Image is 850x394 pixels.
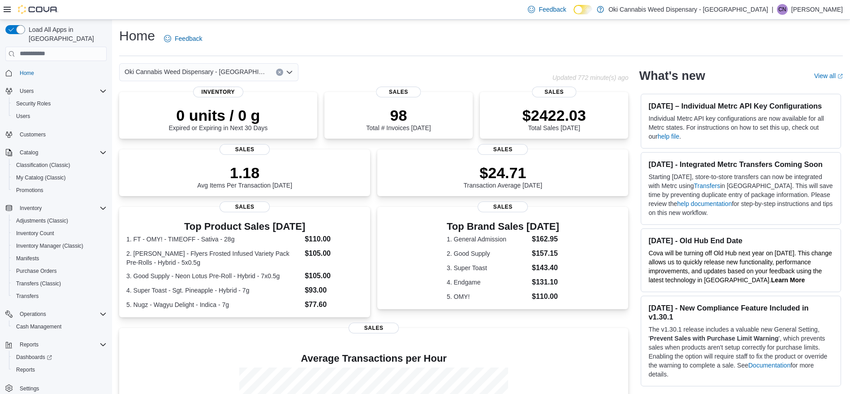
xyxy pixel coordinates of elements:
span: Catalog [20,149,38,156]
p: 98 [366,106,431,124]
a: Inventory Manager (Classic) [13,241,87,251]
dt: 4. Endgame [447,278,528,287]
span: Manifests [13,253,107,264]
span: Reports [16,366,35,373]
span: Transfers (Classic) [13,278,107,289]
h3: [DATE] - New Compliance Feature Included in v1.30.1 [648,303,833,321]
a: Reports [13,364,39,375]
span: Inventory Manager (Classic) [13,241,107,251]
button: Adjustments (Classic) [9,215,110,227]
span: Reports [16,339,107,350]
p: [PERSON_NAME] [791,4,843,15]
span: Users [13,111,107,122]
span: Purchase Orders [16,267,57,275]
a: Transfers [13,291,42,302]
a: Users [13,111,34,122]
a: Transfers (Classic) [13,278,65,289]
span: Classification (Classic) [16,162,70,169]
span: Inventory [193,87,243,97]
button: Open list of options [286,69,293,76]
span: Home [16,67,107,79]
span: Operations [16,309,107,320]
a: Documentation [748,362,790,369]
a: Feedback [160,30,206,48]
dt: 3. Good Supply - Neon Lotus Pre-Roll - Hybrid - 7x0.5g [126,271,301,280]
a: View allExternal link [814,72,843,79]
button: Promotions [9,184,110,197]
span: Settings [16,382,107,394]
dt: 2. Good Supply [447,249,528,258]
span: Sales [478,144,528,155]
dt: 1. General Admission [447,235,528,244]
span: Inventory Count [13,228,107,239]
span: Reports [13,364,107,375]
p: Individual Metrc API key configurations are now available for all Metrc states. For instructions ... [648,114,833,141]
span: Customers [16,129,107,140]
a: help file [658,133,679,140]
a: Customers [16,129,49,140]
p: Updated 772 minute(s) ago [552,74,629,81]
dd: $77.60 [305,299,363,310]
span: Operations [20,311,46,318]
dt: 4. Super Toast - Sgt. Pineapple - Hybrid - 7g [126,286,301,295]
span: Load All Apps in [GEOGRAPHIC_DATA] [25,25,107,43]
span: Adjustments (Classic) [13,215,107,226]
a: Purchase Orders [13,266,60,276]
button: Reports [9,363,110,376]
span: Inventory [20,205,42,212]
button: Cash Management [9,320,110,333]
h3: [DATE] - Integrated Metrc Transfers Coming Soon [648,160,833,169]
span: Settings [20,385,39,392]
dd: $157.15 [532,248,559,259]
button: Manifests [9,252,110,265]
span: Feedback [175,34,202,43]
button: My Catalog (Classic) [9,171,110,184]
dd: $131.10 [532,277,559,288]
span: Classification (Classic) [13,160,107,171]
dd: $105.00 [305,271,363,281]
span: My Catalog (Classic) [13,172,107,183]
span: Security Roles [13,98,107,109]
dt: 5. OMY! [447,292,528,301]
p: | [772,4,773,15]
a: Inventory Count [13,228,58,239]
p: $2422.03 [522,106,586,124]
span: Sales [220,144,270,155]
h3: Top Brand Sales [DATE] [447,221,559,232]
button: Catalog [2,146,110,159]
span: Inventory Manager (Classic) [16,242,83,250]
button: Purchase Orders [9,265,110,277]
span: Transfers [13,291,107,302]
span: Users [16,113,30,120]
a: My Catalog (Classic) [13,172,69,183]
span: Users [20,88,34,95]
div: Expired or Expiring in Next 30 Days [168,106,268,131]
button: Inventory [16,203,45,214]
div: Total # Invoices [DATE] [366,106,431,131]
dd: $105.00 [305,248,363,259]
span: Sales [349,323,399,333]
span: Cash Management [16,323,61,330]
a: Promotions [13,185,47,196]
span: CN [778,4,786,15]
p: 0 units / 0 g [168,106,268,124]
span: Sales [478,201,528,212]
p: 1.18 [197,164,292,182]
a: Home [16,68,38,79]
button: Reports [2,338,110,351]
p: Oki Cannabis Weed Dispensary - [GEOGRAPHIC_DATA] [608,4,768,15]
span: Catalog [16,147,107,158]
dd: $143.40 [532,263,559,273]
strong: Prevent Sales with Purchase Limit Warning [650,335,778,342]
a: Classification (Classic) [13,160,74,171]
span: Promotions [13,185,107,196]
div: Chyenne Nicol [777,4,788,15]
img: Cova [18,5,58,14]
p: Starting [DATE], store-to-store transfers can now be integrated with Metrc using in [GEOGRAPHIC_D... [648,172,833,217]
a: Learn More [771,276,805,284]
button: Inventory [2,202,110,215]
dt: 2. [PERSON_NAME] - Flyers Frosted Infused Variety Pack Pre-Rolls - Hybrid - 5x0.5g [126,249,301,267]
dt: 1. FT - OMY! - TIMEOFF - Sativa - 28g [126,235,301,244]
svg: External link [837,74,843,79]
